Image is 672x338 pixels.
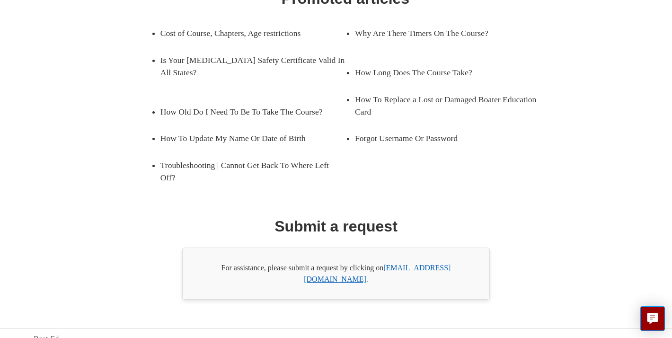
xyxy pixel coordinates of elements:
[160,47,345,86] a: Is Your [MEDICAL_DATA] Safety Certificate Valid In All States?
[160,125,331,151] a: How To Update My Name Or Date of Birth
[160,20,331,46] a: Cost of Course, Chapters, Age restrictions
[355,20,526,46] a: Why Are There Timers On The Course?
[355,59,526,86] a: How Long Does The Course Take?
[640,306,665,331] button: Live chat
[274,215,398,238] h1: Submit a request
[182,248,490,300] div: For assistance, please submit a request by clicking on .
[160,152,345,191] a: Troubleshooting | Cannot Get Back To Where Left Off?
[355,86,540,125] a: How To Replace a Lost or Damaged Boater Education Card
[355,125,526,151] a: Forgot Username Or Password
[160,98,331,125] a: How Old Do I Need To Be To Take The Course?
